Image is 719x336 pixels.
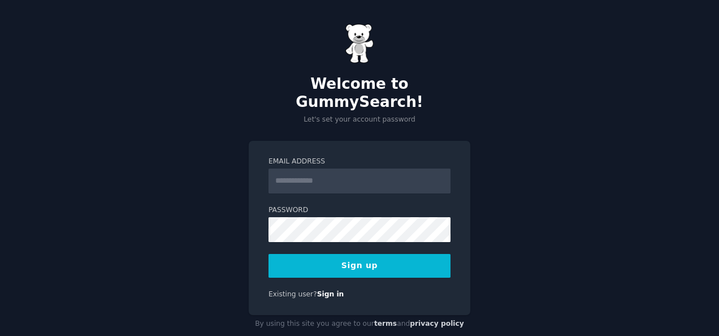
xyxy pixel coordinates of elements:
[345,24,374,63] img: Gummy Bear
[410,320,464,328] a: privacy policy
[268,254,451,278] button: Sign up
[249,75,470,111] h2: Welcome to GummySearch!
[374,320,397,328] a: terms
[268,290,317,298] span: Existing user?
[268,157,451,167] label: Email Address
[249,115,470,125] p: Let's set your account password
[317,290,344,298] a: Sign in
[249,315,470,333] div: By using this site you agree to our and
[268,205,451,216] label: Password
